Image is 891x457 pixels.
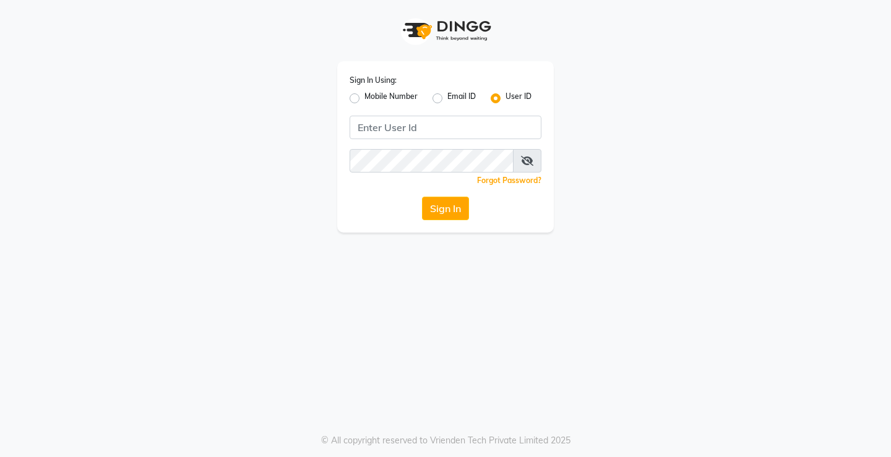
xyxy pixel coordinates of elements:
[350,75,397,86] label: Sign In Using:
[350,116,541,139] input: Username
[350,149,514,173] input: Username
[364,91,418,106] label: Mobile Number
[396,12,495,49] img: logo1.svg
[506,91,532,106] label: User ID
[477,176,541,185] a: Forgot Password?
[447,91,476,106] label: Email ID
[422,197,469,220] button: Sign In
